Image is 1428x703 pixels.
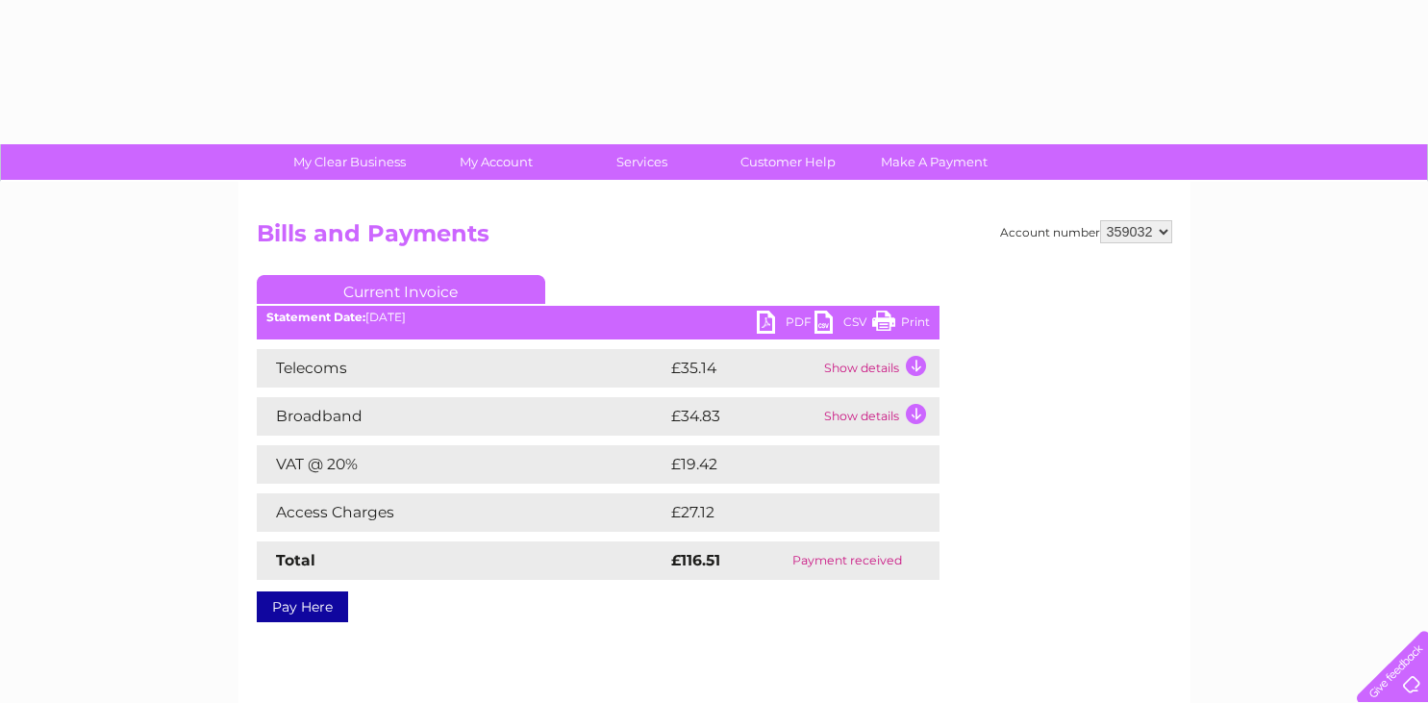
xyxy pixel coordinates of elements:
td: Telecoms [257,349,666,388]
a: Current Invoice [257,275,545,304]
a: My Clear Business [270,144,429,180]
td: Show details [819,397,939,436]
td: £19.42 [666,445,899,484]
div: [DATE] [257,311,939,324]
strong: Total [276,551,315,569]
td: £34.83 [666,397,819,436]
a: Pay Here [257,591,348,622]
a: PDF [757,311,814,339]
td: Broadband [257,397,666,436]
h2: Bills and Payments [257,220,1172,257]
td: VAT @ 20% [257,445,666,484]
a: Services [563,144,721,180]
td: £27.12 [666,493,897,532]
td: Show details [819,349,939,388]
td: Access Charges [257,493,666,532]
a: Print [872,311,930,339]
div: Account number [1000,220,1172,243]
strong: £116.51 [671,551,720,569]
a: Make A Payment [855,144,1014,180]
a: CSV [814,311,872,339]
a: My Account [416,144,575,180]
td: Payment received [756,541,939,580]
td: £35.14 [666,349,819,388]
a: Customer Help [709,144,867,180]
b: Statement Date: [266,310,365,324]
